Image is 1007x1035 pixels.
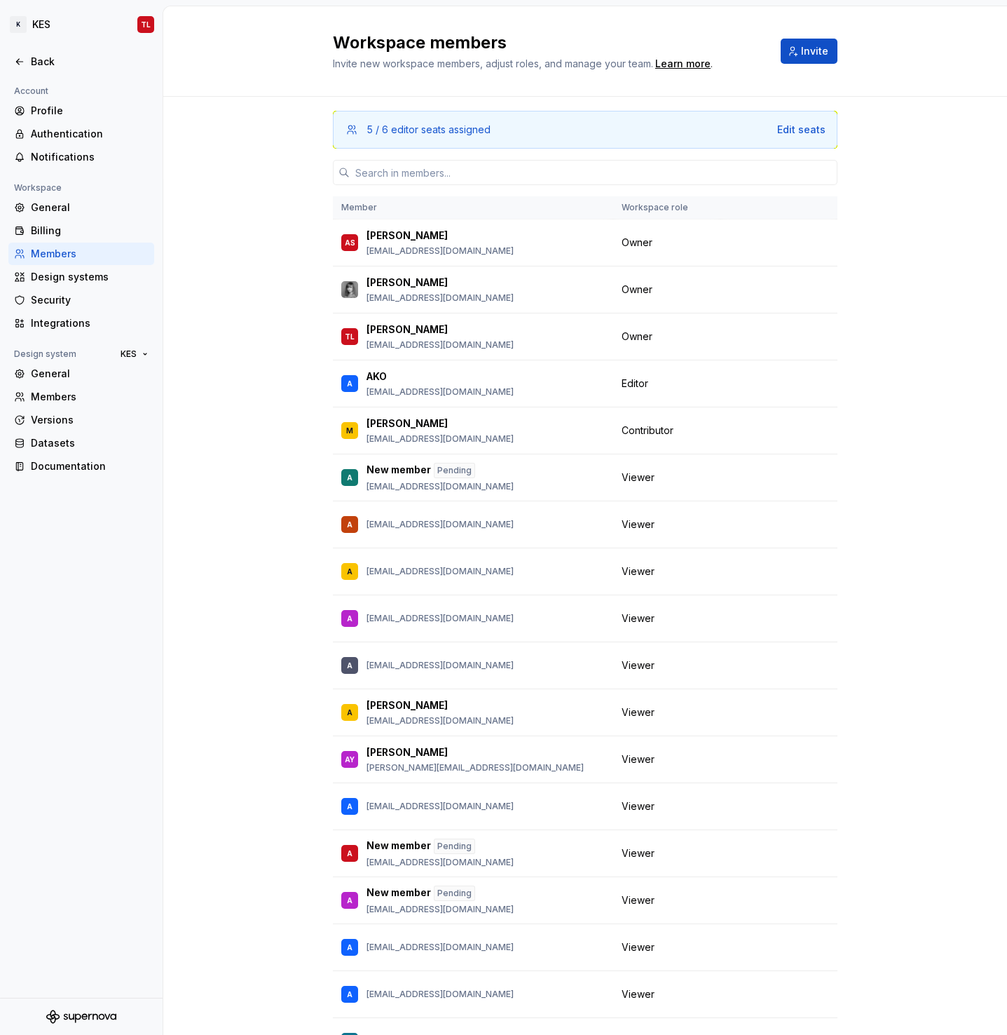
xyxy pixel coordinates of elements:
a: Members [8,386,154,408]
div: Datasets [31,436,149,450]
p: AKO [367,370,387,384]
div: TL [345,330,355,344]
span: Contributor [622,424,673,438]
p: [EMAIL_ADDRESS][DOMAIN_NAME] [367,857,514,868]
div: A [347,658,352,672]
div: Members [31,390,149,404]
a: Documentation [8,455,154,478]
div: 5 / 6 editor seats assigned [367,123,491,137]
p: [PERSON_NAME] [367,323,448,337]
p: [EMAIL_ADDRESS][DOMAIN_NAME] [367,481,514,492]
span: Editor [622,377,648,391]
span: Owner [622,283,652,297]
p: [EMAIL_ADDRESS][DOMAIN_NAME] [367,715,514,726]
div: AS [345,236,355,250]
a: Back [8,50,154,73]
div: General [31,201,149,215]
p: New member [367,463,431,478]
input: Search in members... [350,160,837,185]
p: [EMAIL_ADDRESS][DOMAIN_NAME] [367,989,514,1000]
div: Notifications [31,150,149,164]
p: [PERSON_NAME][EMAIL_ADDRESS][DOMAIN_NAME] [367,762,584,773]
div: Account [8,83,54,100]
div: Security [31,293,149,307]
div: A [347,705,352,719]
div: TL [141,19,151,30]
p: [PERSON_NAME] [367,276,448,290]
div: K [10,16,27,33]
p: New member [367,839,431,854]
div: A [347,377,352,391]
div: Pending [434,463,475,478]
p: [EMAIL_ADDRESS][DOMAIN_NAME] [367,566,514,577]
svg: Supernova Logo [46,1010,116,1024]
th: Workspace role [613,196,720,219]
div: A [347,517,352,532]
span: Invite new workspace members, adjust roles, and manage your team. [333,57,653,69]
div: Design systems [31,270,149,284]
a: Profile [8,100,154,122]
p: [PERSON_NAME] [367,745,448,759]
button: Edit seats [777,123,826,137]
h2: Workspace members [333,32,764,54]
div: Design system [8,346,82,363]
span: Viewer [622,940,655,954]
th: Member [333,196,613,219]
img: Katarzyna Tomżyńska [341,281,358,298]
span: Owner [622,330,652,344]
span: Invite [801,44,828,58]
a: General [8,196,154,219]
p: [PERSON_NAME] [367,417,448,431]
div: A [347,987,352,1001]
div: A [347,846,352,860]
div: A [347,611,352,625]
div: A [347,564,352,579]
span: KES [121,349,137,360]
div: General [31,367,149,381]
div: Pending [434,839,475,854]
p: [EMAIL_ADDRESS][DOMAIN_NAME] [367,904,514,915]
a: Versions [8,409,154,431]
a: Security [8,289,154,311]
a: General [8,363,154,385]
span: Viewer [622,611,655,625]
p: [PERSON_NAME] [367,229,448,243]
a: Learn more [655,57,711,71]
span: Viewer [622,752,655,766]
p: [EMAIL_ADDRESS][DOMAIN_NAME] [367,660,514,671]
div: Workspace [8,180,67,196]
div: A [347,471,352,485]
div: Members [31,247,149,261]
a: Billing [8,219,154,242]
span: Viewer [622,517,655,532]
div: AY [345,752,355,766]
div: Integrations [31,316,149,330]
button: KKESTL [3,9,160,40]
a: Integrations [8,312,154,334]
p: New member [367,886,431,901]
div: KES [32,18,50,32]
span: . [653,59,713,69]
span: Viewer [622,705,655,719]
div: A [347,799,352,813]
a: Notifications [8,146,154,168]
a: Design systems [8,266,154,288]
p: [EMAIL_ADDRESS][DOMAIN_NAME] [367,386,514,398]
span: Viewer [622,987,655,1001]
p: [EMAIL_ADDRESS][DOMAIN_NAME] [367,519,514,530]
span: Viewer [622,846,655,860]
div: Documentation [31,459,149,473]
span: Viewer [622,893,655,907]
p: [PERSON_NAME] [367,698,448,712]
div: Profile [31,104,149,118]
p: [EMAIL_ADDRESS][DOMAIN_NAME] [367,292,514,304]
p: [EMAIL_ADDRESS][DOMAIN_NAME] [367,433,514,445]
div: Versions [31,413,149,427]
p: [EMAIL_ADDRESS][DOMAIN_NAME] [367,339,514,351]
button: Invite [781,39,837,64]
div: Pending [434,886,475,901]
span: Viewer [622,799,655,813]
